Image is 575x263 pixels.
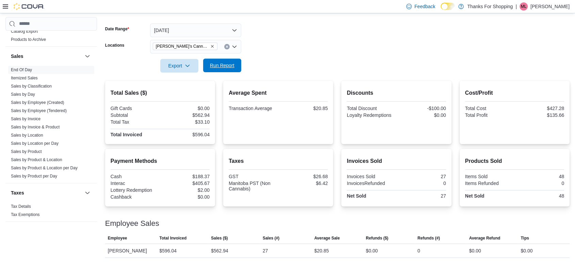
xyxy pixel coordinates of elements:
[11,189,82,196] button: Taxes
[203,59,241,72] button: Run Report
[263,247,268,255] div: 27
[211,247,228,255] div: $562.94
[347,193,366,199] strong: Net Sold
[111,106,159,111] div: Gift Cards
[11,117,40,121] a: Sales by Invoice
[11,75,38,81] span: Itemized Sales
[11,108,67,113] a: Sales by Employee (Tendered)
[11,133,43,138] a: Sales by Location
[465,112,513,118] div: Total Profit
[161,112,210,118] div: $562.94
[11,174,57,179] a: Sales by Product per Day
[211,235,228,241] span: Sales ($)
[11,149,42,154] a: Sales by Product
[280,181,328,186] div: $6.42
[347,174,395,179] div: Invoices Sold
[521,247,532,255] div: $0.00
[111,119,159,125] div: Total Tax
[521,2,527,11] span: ML
[11,84,52,89] a: Sales by Classification
[347,157,446,165] h2: Invoices Sold
[366,247,378,255] div: $0.00
[159,247,177,255] div: $596.04
[11,124,60,130] span: Sales by Invoice & Product
[14,3,44,10] img: Cova
[210,44,214,48] button: Remove Lucy's Cannabis from selection in this group
[520,2,528,11] div: Marc Lagace
[469,235,500,241] span: Average Refund
[11,204,31,209] a: Tax Details
[111,181,159,186] div: Interac
[11,212,40,217] a: Tax Exemptions
[515,2,517,11] p: |
[159,235,186,241] span: Total Invoiced
[5,27,97,46] div: Products
[11,53,82,60] button: Sales
[229,181,277,191] div: Manitoba PST (Non Cannabis)
[161,187,210,193] div: $2.00
[469,247,481,255] div: $0.00
[417,235,440,241] span: Refunds (#)
[398,112,446,118] div: $0.00
[11,157,62,162] a: Sales by Product & Location
[11,125,60,129] a: Sales by Invoice & Product
[11,83,52,89] span: Sales by Classification
[83,189,92,197] button: Taxes
[11,67,32,72] a: End Of Day
[314,235,340,241] span: Average Sale
[516,174,564,179] div: 48
[11,141,59,146] a: Sales by Location per Day
[5,202,97,221] div: Taxes
[229,157,328,165] h2: Taxes
[441,3,455,10] input: Dark Mode
[11,29,38,34] a: Catalog Export
[161,132,210,137] div: $596.04
[467,2,513,11] p: Thanks For Shopping
[314,247,329,255] div: $20.85
[224,44,230,49] button: Clear input
[465,181,513,186] div: Items Refunded
[521,235,529,241] span: Tips
[263,235,279,241] span: Sales (#)
[465,157,564,165] h2: Products Sold
[111,89,210,97] h2: Total Sales ($)
[11,100,64,105] a: Sales by Employee (Created)
[210,62,234,69] span: Run Report
[111,157,210,165] h2: Payment Methods
[11,173,57,179] span: Sales by Product per Day
[398,174,446,179] div: 27
[164,59,194,73] span: Export
[5,66,97,183] div: Sales
[83,52,92,60] button: Sales
[105,43,125,48] label: Locations
[229,174,277,179] div: GST
[111,174,159,179] div: Cash
[530,2,570,11] p: [PERSON_NAME]
[11,76,38,80] a: Itemized Sales
[465,174,513,179] div: Items Sold
[516,181,564,186] div: 0
[516,106,564,111] div: $427.28
[105,26,129,32] label: Date Range
[465,89,564,97] h2: Cost/Profit
[398,106,446,111] div: -$100.00
[11,166,78,170] a: Sales by Product & Location per Day
[105,244,157,258] div: [PERSON_NAME]
[11,189,24,196] h3: Taxes
[11,116,40,122] span: Sales by Invoice
[111,112,159,118] div: Subtotal
[516,112,564,118] div: $135.66
[417,247,420,255] div: 0
[161,106,210,111] div: $0.00
[11,92,35,97] a: Sales by Day
[108,235,127,241] span: Employee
